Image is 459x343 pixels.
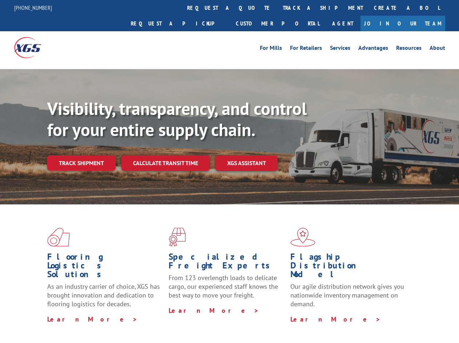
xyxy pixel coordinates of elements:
[47,155,116,171] a: Track shipment
[169,252,285,274] h1: Specialized Freight Experts
[169,228,186,247] img: xgs-icon-focused-on-flooring-red
[169,306,259,315] a: Learn More >
[47,252,163,282] h1: Flooring Logistics Solutions
[330,45,350,53] a: Services
[230,16,325,31] a: Customer Portal
[290,282,404,308] span: Our agile distribution network gives you nationwide inventory management on demand.
[14,4,52,11] a: [PHONE_NUMBER]
[325,16,361,31] a: Agent
[125,16,230,31] a: Request a pickup
[290,315,381,323] a: Learn More >
[361,16,445,31] a: Join Our Team
[121,155,210,171] a: Calculate transit time
[47,228,70,247] img: xgs-icon-total-supply-chain-intelligence-red
[47,282,160,308] span: As an industry carrier of choice, XGS has brought innovation and dedication to flooring logistics...
[290,252,406,282] h1: Flagship Distribution Model
[290,45,322,53] a: For Retailers
[396,45,422,53] a: Resources
[430,45,445,53] a: About
[260,45,282,53] a: For Mills
[290,228,315,247] img: xgs-icon-flagship-distribution-model-red
[216,155,278,171] a: XGS ASSISTANT
[169,274,285,306] p: From 123 overlength loads to delicate cargo, our experienced staff knows the best way to move you...
[47,315,138,323] a: Learn More >
[47,97,307,141] b: Visibility, transparency, and control for your entire supply chain.
[358,45,388,53] a: Advantages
